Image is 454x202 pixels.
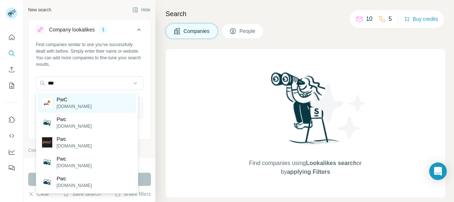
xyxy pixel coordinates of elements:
[6,145,18,158] button: Dashboard
[42,157,52,167] img: Pwc
[404,14,438,24] button: Buy credits
[287,169,330,175] span: applying Filters
[184,27,210,35] span: Companies
[42,117,52,128] img: Pwc
[366,15,372,23] p: 10
[36,41,143,68] div: Find companies similar to one you've successfully dealt with before. Simply enter their name or w...
[57,175,92,182] p: Pwc
[28,147,151,154] p: Company information
[42,137,52,147] img: Pwc
[57,182,92,189] p: [DOMAIN_NAME]
[29,21,151,41] button: Company lookalikes1
[306,160,357,166] span: Lookalikes search
[6,79,18,92] button: My lists
[6,63,18,76] button: Enrich CSV
[115,190,151,198] button: Share filters
[99,26,107,33] div: 1
[6,113,18,126] button: Use Surfe on LinkedIn
[268,70,344,152] img: Surfe Illustration - Woman searching with binoculars
[57,123,92,130] p: [DOMAIN_NAME]
[6,31,18,44] button: Quick start
[6,129,18,142] button: Use Surfe API
[247,159,364,176] span: Find companies using or by
[57,103,92,110] p: [DOMAIN_NAME]
[57,96,92,103] p: PwC
[6,47,18,60] button: Search
[389,15,392,23] p: 5
[28,190,49,198] button: Clear
[63,190,101,198] button: Save search
[28,7,51,13] div: New search
[57,116,92,123] p: Pwc
[57,143,92,149] p: [DOMAIN_NAME]
[57,135,92,143] p: Pwc
[42,98,52,108] img: PwC
[57,162,92,169] p: [DOMAIN_NAME]
[42,177,52,187] img: Pwc
[57,155,92,162] p: Pwc
[127,4,155,15] button: Hide
[429,162,447,180] div: Open Intercom Messenger
[166,9,445,19] h4: Search
[6,161,18,175] button: Feedback
[306,78,371,144] img: Surfe Illustration - Stars
[239,27,256,35] span: People
[49,26,95,33] div: Company lookalikes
